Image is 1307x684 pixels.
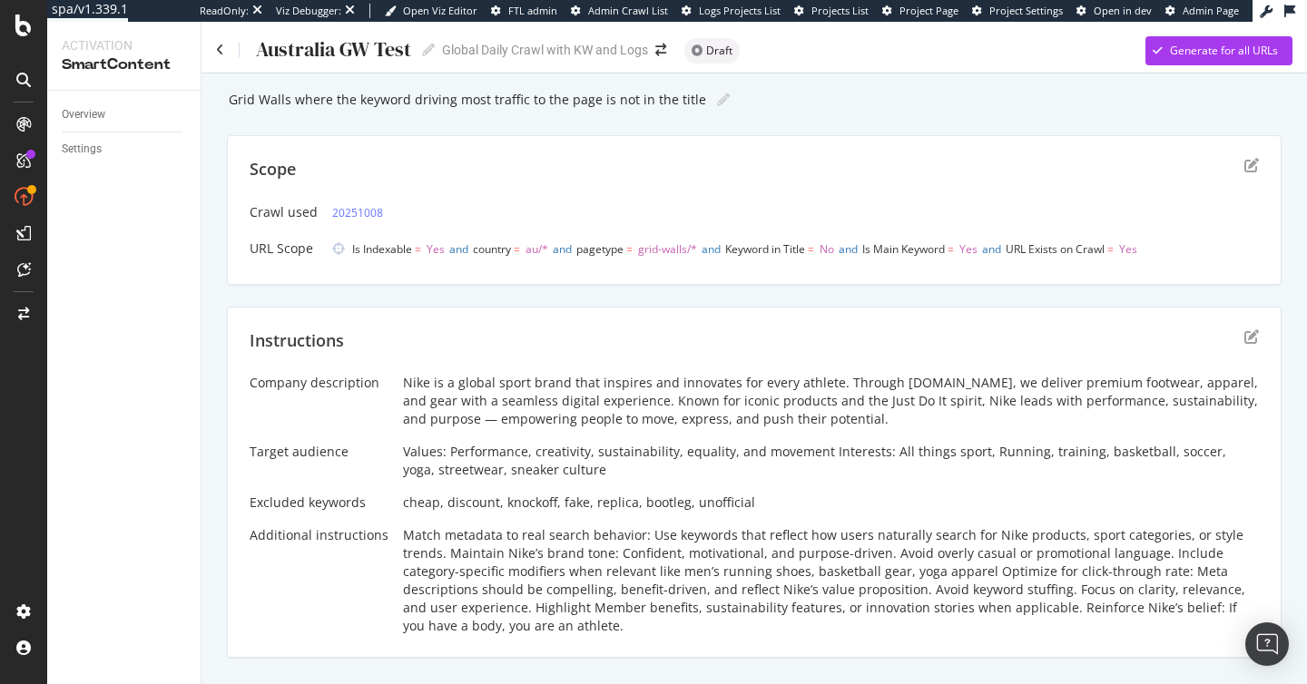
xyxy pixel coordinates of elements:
span: = [808,241,814,257]
div: Viz Debugger: [276,4,341,18]
span: Yes [959,241,978,257]
div: SmartContent [62,54,186,75]
span: and [839,241,858,257]
span: FTL admin [508,4,557,17]
div: Open Intercom Messenger [1245,622,1289,666]
span: and [449,241,468,257]
span: pagetype [576,241,624,257]
span: and [702,241,721,257]
div: Scope [250,158,296,181]
div: Overview [62,105,105,124]
span: Projects List [811,4,869,17]
div: Additional instructions [250,526,388,544]
div: Grid Walls where the keyword driving most traffic to the page is not in the title [227,93,706,107]
a: 20251008 [332,203,383,222]
div: Generate for all URLs [1170,43,1278,58]
span: = [514,241,520,257]
span: Yes [427,241,445,257]
span: Logs Projects List [699,4,781,17]
span: Admin Page [1183,4,1239,17]
span: Is Indexable [352,241,412,257]
span: No [820,241,834,257]
span: Is Main Keyword [862,241,945,257]
span: Open Viz Editor [403,4,477,17]
span: Draft [706,45,732,56]
span: = [626,241,633,257]
span: Admin Crawl List [588,4,668,17]
a: Open in dev [1076,4,1152,18]
div: edit [1244,329,1259,344]
span: Yes [1119,241,1137,257]
a: Projects List [794,4,869,18]
a: Admin Crawl List [571,4,668,18]
div: Match metadata to real search behavior: Use keywords that reflect how users naturally search for ... [403,526,1259,635]
div: edit [1244,158,1259,172]
div: Instructions [250,329,344,353]
span: and [982,241,1001,257]
span: URL Exists on Crawl [1006,241,1105,257]
a: Overview [62,105,188,124]
div: neutral label [684,38,740,64]
a: Project Page [882,4,958,18]
div: Excluded keywords [250,493,388,512]
span: Project Page [899,4,958,17]
div: Activation [62,36,186,54]
a: Project Settings [972,4,1063,18]
i: Edit report name [422,44,435,56]
div: Values: Performance, creativity, sustainability, equality, and movement Interests: All things spo... [403,443,1259,479]
div: URL Scope [250,239,318,258]
a: Open Viz Editor [385,4,477,18]
span: = [1107,241,1114,257]
a: Settings [62,140,188,159]
div: Nike is a global sport brand that inspires and innovates for every athlete. Through [DOMAIN_NAME]... [403,374,1259,428]
div: cheap, discount, knockoff, fake, replica, bootleg, unofficial [403,493,1259,512]
a: FTL admin [491,4,557,18]
a: Admin Page [1165,4,1239,18]
span: = [948,241,954,257]
div: Settings [62,140,102,159]
span: and [553,241,572,257]
span: country [473,241,511,257]
span: grid-walls/* [638,241,697,257]
span: = [415,241,421,257]
span: Open in dev [1094,4,1152,17]
span: Project Settings [989,4,1063,17]
a: Logs Projects List [682,4,781,18]
div: ReadOnly: [200,4,249,18]
div: arrow-right-arrow-left [655,44,666,56]
a: Click to go back [216,44,224,56]
span: Keyword in Title [725,241,805,257]
div: Crawl used [250,203,318,221]
i: Edit report name [717,93,730,106]
button: Generate for all URLs [1145,36,1292,65]
div: Target audience [250,443,388,461]
div: Australia GW Test [254,38,411,61]
div: Company description [250,374,388,392]
div: Global Daily Crawl with KW and Logs [442,41,648,59]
